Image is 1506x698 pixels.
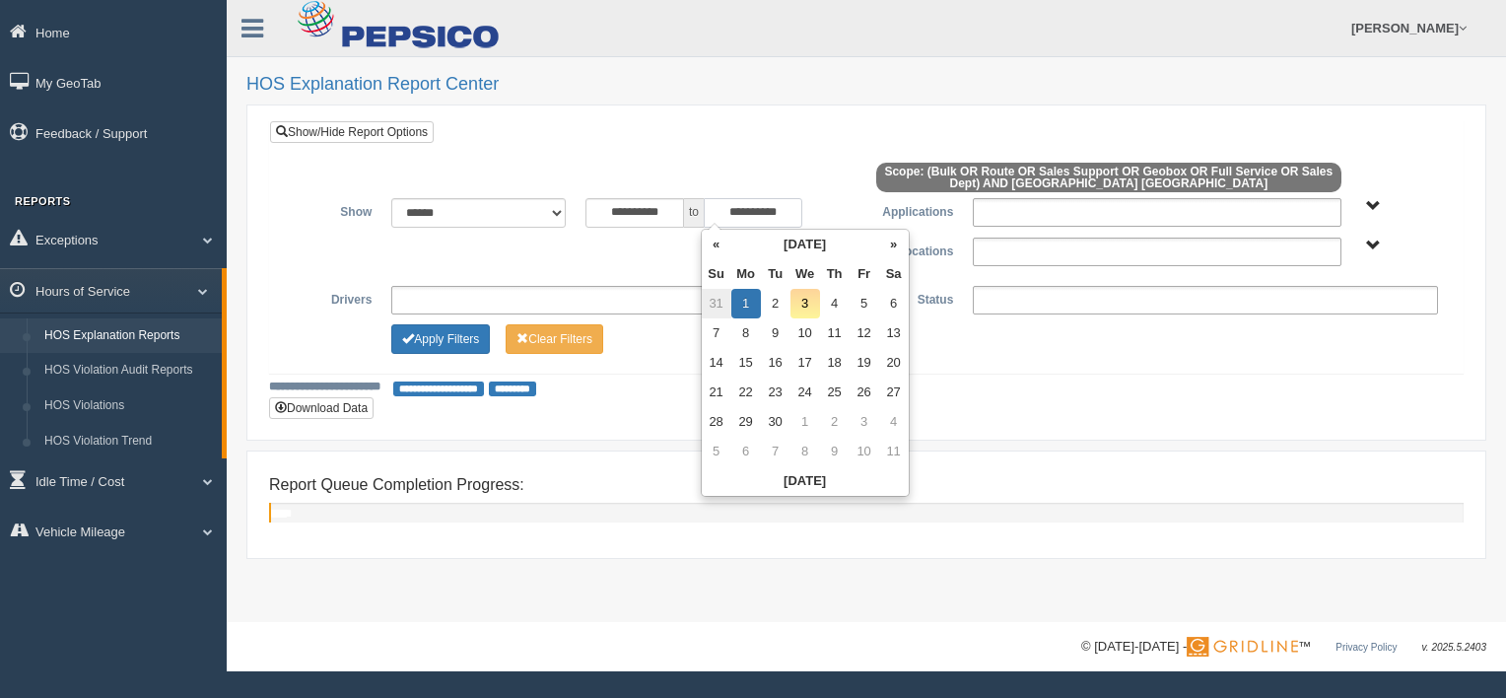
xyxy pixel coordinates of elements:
[790,407,820,437] td: 1
[866,238,963,261] label: Locations
[702,466,909,496] th: [DATE]
[391,324,490,354] button: Change Filter Options
[731,437,761,466] td: 6
[879,378,909,407] td: 27
[761,348,790,378] td: 16
[850,289,879,318] td: 5
[761,318,790,348] td: 9
[879,407,909,437] td: 4
[879,348,909,378] td: 20
[285,198,381,222] label: Show
[731,230,879,259] th: [DATE]
[270,121,434,143] a: Show/Hide Report Options
[820,318,850,348] td: 11
[850,259,879,289] th: Fr
[731,348,761,378] td: 15
[850,378,879,407] td: 26
[731,289,761,318] td: 1
[285,286,381,310] label: Drivers
[820,378,850,407] td: 25
[850,348,879,378] td: 19
[702,259,731,289] th: Su
[761,259,790,289] th: Tu
[790,437,820,466] td: 8
[506,324,603,354] button: Change Filter Options
[702,348,731,378] td: 14
[761,378,790,407] td: 23
[1081,637,1486,658] div: © [DATE]-[DATE] - ™
[790,378,820,407] td: 24
[702,318,731,348] td: 7
[820,437,850,466] td: 9
[879,318,909,348] td: 13
[790,348,820,378] td: 17
[35,388,222,424] a: HOS Violations
[790,289,820,318] td: 3
[702,407,731,437] td: 28
[850,407,879,437] td: 3
[820,259,850,289] th: Th
[761,437,790,466] td: 7
[731,259,761,289] th: Mo
[269,397,374,419] button: Download Data
[879,230,909,259] th: »
[820,289,850,318] td: 4
[866,198,963,222] label: Applications
[761,407,790,437] td: 30
[879,289,909,318] td: 6
[866,286,963,310] label: Status
[820,348,850,378] td: 18
[790,318,820,348] td: 10
[731,318,761,348] td: 8
[731,378,761,407] td: 22
[246,75,1486,95] h2: HOS Explanation Report Center
[35,353,222,388] a: HOS Violation Audit Reports
[702,230,731,259] th: «
[702,378,731,407] td: 21
[731,407,761,437] td: 29
[790,259,820,289] th: We
[702,289,731,318] td: 31
[820,407,850,437] td: 2
[879,437,909,466] td: 11
[35,424,222,459] a: HOS Violation Trend
[702,437,731,466] td: 5
[879,259,909,289] th: Sa
[876,163,1341,192] span: Scope: (Bulk OR Route OR Sales Support OR Geobox OR Full Service OR Sales Dept) AND [GEOGRAPHIC_D...
[269,476,1464,494] h4: Report Queue Completion Progress:
[850,318,879,348] td: 12
[684,198,704,228] span: to
[1422,642,1486,653] span: v. 2025.5.2403
[850,437,879,466] td: 10
[1187,637,1298,657] img: Gridline
[761,289,790,318] td: 2
[35,318,222,354] a: HOS Explanation Reports
[1335,642,1397,653] a: Privacy Policy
